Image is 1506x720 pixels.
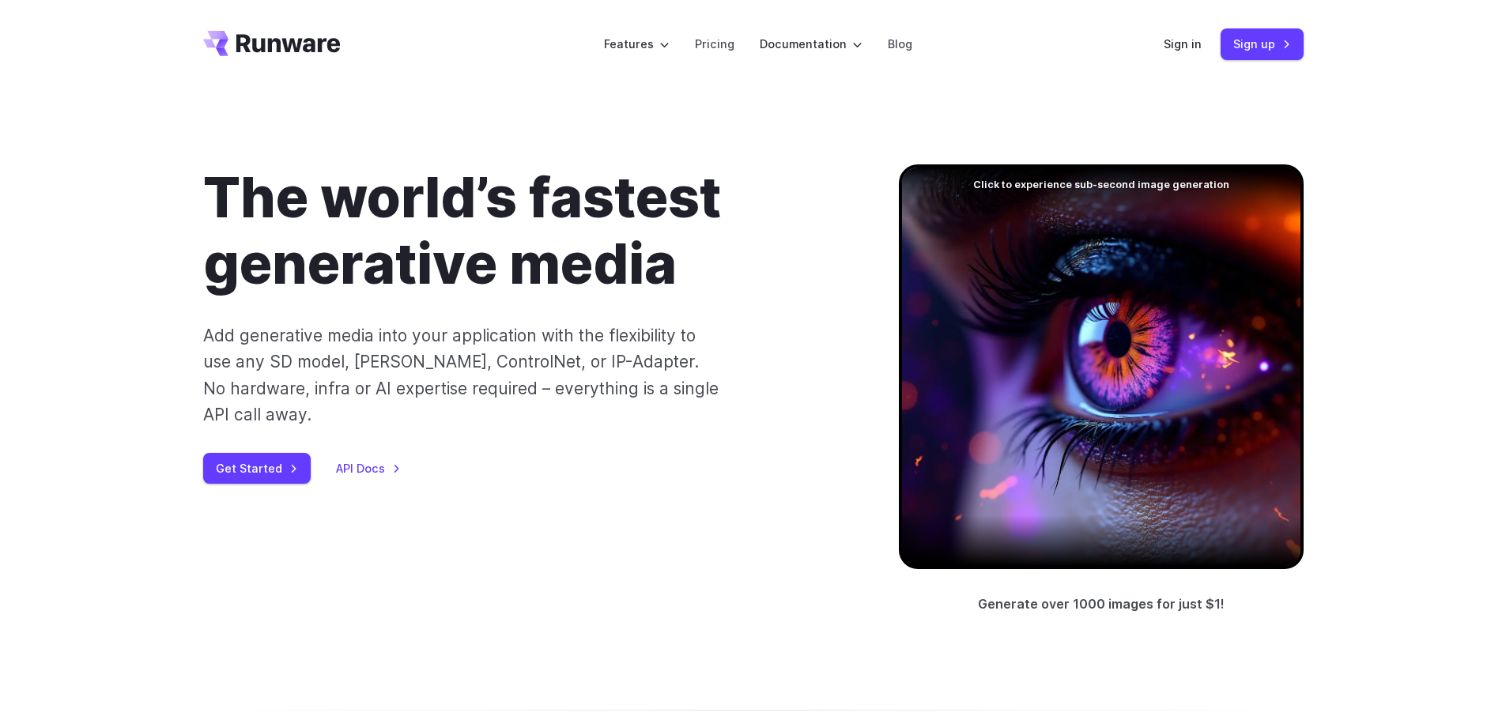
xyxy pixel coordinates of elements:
[1221,28,1304,59] a: Sign up
[336,459,401,477] a: API Docs
[604,35,670,53] label: Features
[760,35,862,53] label: Documentation
[203,322,719,428] p: Add generative media into your application with the flexibility to use any SD model, [PERSON_NAME...
[203,453,311,484] a: Get Started
[203,164,848,297] h1: The world’s fastest generative media
[695,35,734,53] a: Pricing
[978,594,1225,615] p: Generate over 1000 images for just $1!
[203,31,341,56] a: Go to /
[888,35,912,53] a: Blog
[1164,35,1202,53] a: Sign in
